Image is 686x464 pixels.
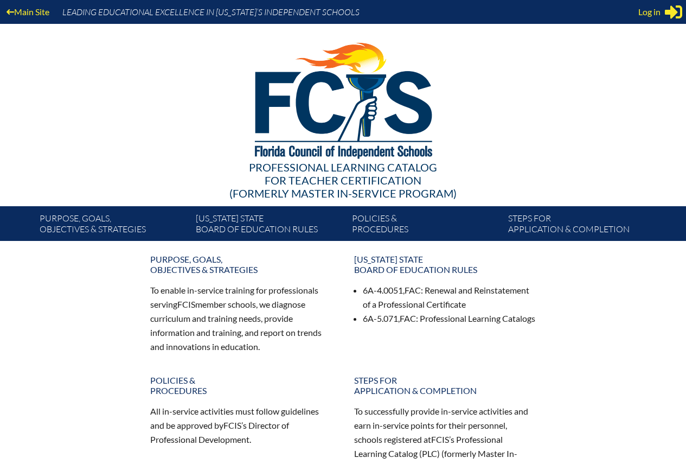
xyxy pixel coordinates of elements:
span: FCIS [431,434,449,444]
span: PLC [422,448,437,459]
span: Log in [638,5,661,18]
p: All in-service activities must follow guidelines and be approved by ’s Director of Professional D... [150,404,332,447]
a: [US_STATE] StateBoard of Education rules [191,211,348,241]
span: FCIS [177,299,195,309]
a: Policies &Procedures [144,371,339,400]
img: FCISlogo221.eps [231,24,455,172]
span: FAC [400,313,416,323]
li: 6A-5.071, : Professional Learning Catalogs [363,312,536,326]
li: 6A-4.0051, : Renewal and Reinstatement of a Professional Certificate [363,283,536,312]
a: Purpose, goals,objectives & strategies [35,211,191,241]
span: FCIS [223,420,241,430]
a: Main Site [2,4,54,19]
a: Steps forapplication & completion [348,371,543,400]
a: Steps forapplication & completion [504,211,660,241]
a: Policies &Procedures [348,211,504,241]
span: FAC [405,285,421,295]
a: [US_STATE] StateBoard of Education rules [348,250,543,279]
a: Purpose, goals,objectives & strategies [144,250,339,279]
span: for Teacher Certification [265,174,421,187]
div: Professional Learning Catalog (formerly Master In-service Program) [31,161,656,200]
svg: Sign in or register [665,3,682,21]
p: To enable in-service training for professionals serving member schools, we diagnose curriculum an... [150,283,332,353]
